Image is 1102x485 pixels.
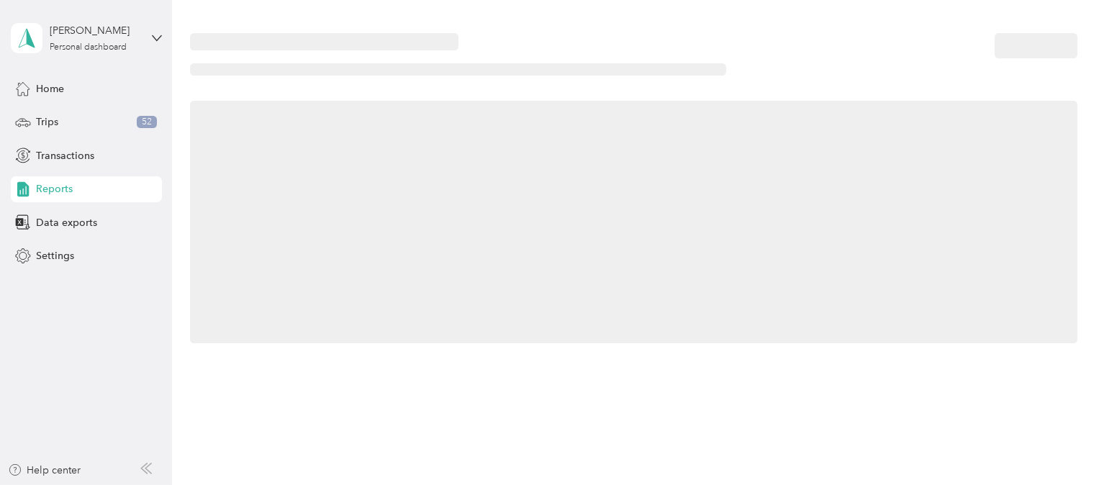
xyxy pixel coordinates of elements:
span: Home [36,81,64,96]
span: Transactions [36,148,94,163]
div: Personal dashboard [50,43,127,52]
iframe: Everlance-gr Chat Button Frame [1021,404,1102,485]
span: Data exports [36,215,97,230]
span: Settings [36,248,74,263]
span: Trips [36,114,58,130]
div: [PERSON_NAME] [50,23,140,38]
button: Help center [8,463,81,478]
span: 52 [137,116,157,129]
span: Reports [36,181,73,196]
